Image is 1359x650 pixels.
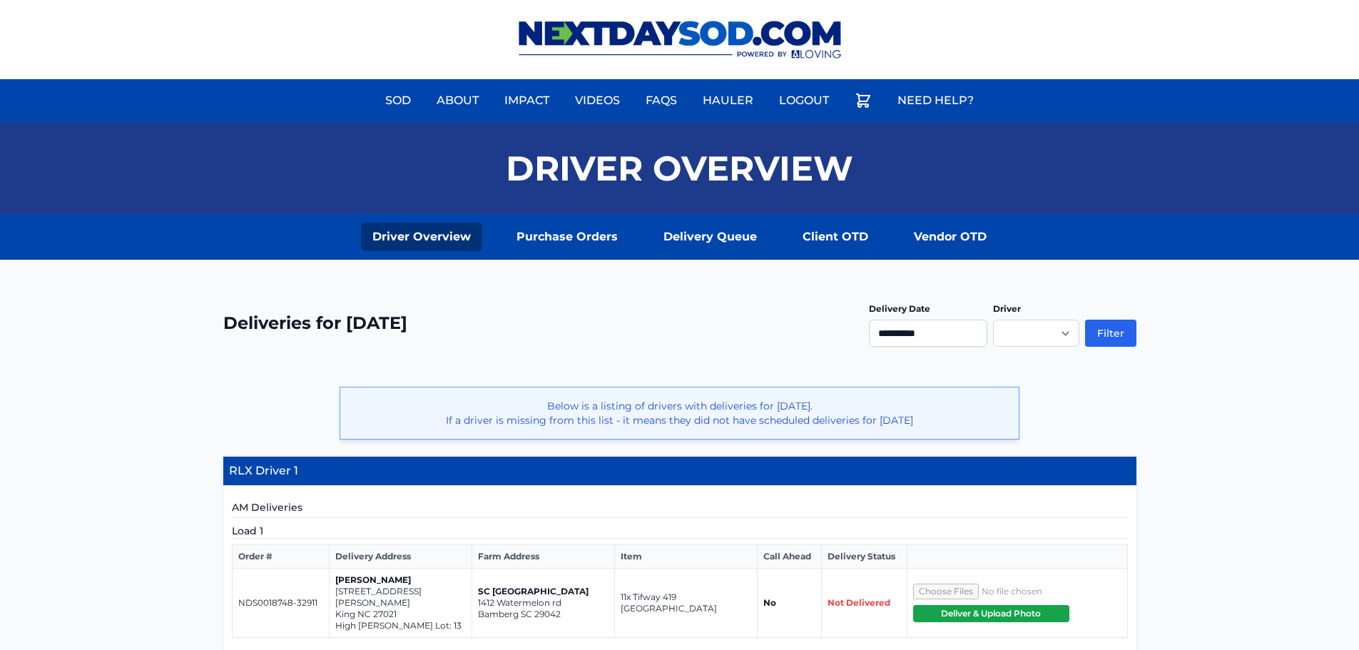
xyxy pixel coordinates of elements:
td: 11x Tifway 419 [GEOGRAPHIC_DATA] [615,569,758,638]
p: Below is a listing of drivers with deliveries for [DATE]. If a driver is missing from this list -... [352,399,1007,427]
button: Filter [1085,320,1136,347]
a: Hauler [694,83,762,118]
strong: No [763,597,776,608]
h4: RLX Driver 1 [223,457,1136,486]
a: FAQs [637,83,686,118]
a: Impact [496,83,558,118]
p: High [PERSON_NAME] Lot: 13 [335,620,466,631]
a: Purchase Orders [505,223,629,251]
a: Client OTD [791,223,880,251]
a: Driver Overview [361,223,482,251]
a: Sod [377,83,419,118]
p: [PERSON_NAME] [335,574,466,586]
p: [STREET_ADDRESS][PERSON_NAME] [335,586,466,609]
p: 1412 Watermelon rd [478,597,609,609]
th: Item [615,545,758,569]
th: Call Ahead [758,545,822,569]
h1: Driver Overview [506,151,853,186]
a: Vendor OTD [902,223,998,251]
button: Deliver & Upload Photo [913,605,1069,622]
label: Driver [993,303,1021,314]
span: Not Delivered [828,597,890,608]
th: Order # [232,545,330,569]
a: Videos [566,83,628,118]
a: Logout [770,83,838,118]
th: Farm Address [472,545,615,569]
p: Bamberg SC 29042 [478,609,609,620]
label: Delivery Date [869,303,930,314]
th: Delivery Status [822,545,907,569]
th: Delivery Address [330,545,472,569]
p: SC [GEOGRAPHIC_DATA] [478,586,609,597]
h5: Load 1 [232,524,1128,539]
a: Delivery Queue [652,223,768,251]
a: Need Help? [889,83,982,118]
h2: Deliveries for [DATE] [223,312,407,335]
p: NDS0018748-32911 [238,597,324,609]
p: King NC 27021 [335,609,466,620]
a: About [428,83,487,118]
h5: AM Deliveries [232,500,1128,518]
